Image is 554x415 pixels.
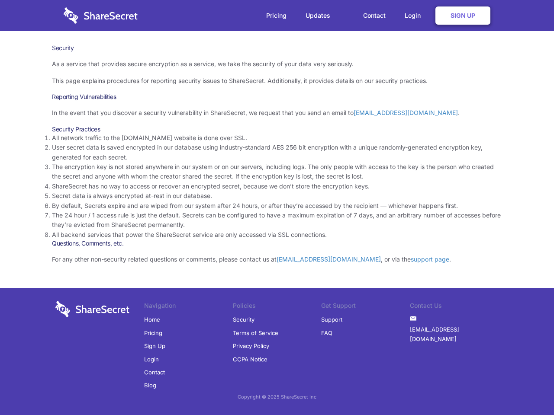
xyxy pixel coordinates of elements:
[52,108,502,118] p: In the event that you discover a security vulnerability in ShareSecret, we request that you send ...
[52,255,502,264] p: For any other non-security related questions or comments, please contact us at , or via the .
[52,201,502,211] li: By default, Secrets expire and are wiped from our system after 24 hours, or after they’re accesse...
[410,301,499,313] li: Contact Us
[52,191,502,201] li: Secret data is always encrypted at-rest in our database.
[354,2,394,29] a: Contact
[435,6,490,25] a: Sign Up
[144,301,233,313] li: Navigation
[411,255,449,263] a: support page
[233,301,322,313] li: Policies
[321,301,410,313] li: Get Support
[233,353,267,366] a: CCPA Notice
[52,239,502,247] h3: Questions, Comments, etc.
[52,59,502,69] p: As a service that provides secure encryption as a service, we take the security of your data very...
[144,313,160,326] a: Home
[396,2,434,29] a: Login
[321,313,342,326] a: Support
[64,7,138,24] img: logo-wordmark-white-trans-d4663122ce5f474addd5e946df7df03e33cb6a1c49d2221995e7729f52c070b2.svg
[144,326,162,339] a: Pricing
[144,366,165,379] a: Contact
[52,143,502,162] li: User secret data is saved encrypted in our database using industry-standard AES 256 bit encryptio...
[55,301,129,317] img: logo-wordmark-white-trans-d4663122ce5f474addd5e946df7df03e33cb6a1c49d2221995e7729f52c070b2.svg
[277,255,381,263] a: [EMAIL_ADDRESS][DOMAIN_NAME]
[321,326,332,339] a: FAQ
[52,76,502,86] p: This page explains procedures for reporting security issues to ShareSecret. Additionally, it prov...
[354,109,458,116] a: [EMAIL_ADDRESS][DOMAIN_NAME]
[233,339,269,352] a: Privacy Policy
[52,125,502,133] h3: Security Practices
[52,162,502,182] li: The encryption key is not stored anywhere in our system or on our servers, including logs. The on...
[233,326,278,339] a: Terms of Service
[144,339,165,352] a: Sign Up
[233,313,254,326] a: Security
[52,211,502,230] li: The 24 hour / 1 access rule is just the default. Secrets can be configured to have a maximum expi...
[144,379,156,392] a: Blog
[52,93,502,101] h3: Reporting Vulnerabilities
[52,230,502,239] li: All backend services that power the ShareSecret service are only accessed via SSL connections.
[258,2,295,29] a: Pricing
[52,133,502,143] li: All network traffic to the [DOMAIN_NAME] website is done over SSL.
[52,44,502,52] h1: Security
[410,323,499,346] a: [EMAIL_ADDRESS][DOMAIN_NAME]
[144,353,159,366] a: Login
[52,182,502,191] li: ShareSecret has no way to access or recover an encrypted secret, because we don’t store the encry...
